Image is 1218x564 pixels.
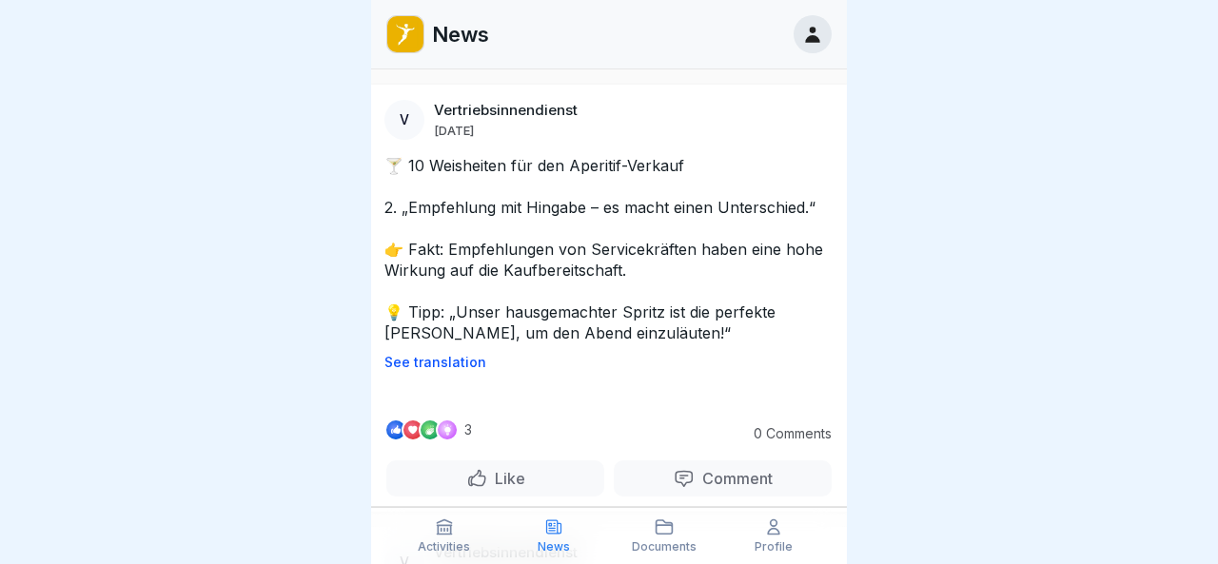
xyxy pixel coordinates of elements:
img: oo2rwhh5g6mqyfqxhtbddxvd.png [387,16,423,52]
p: Profile [755,540,793,554]
p: Activities [418,540,470,554]
div: V [384,100,424,140]
p: 🍸 10 Weisheiten für den Aperitif-Verkauf 2. „Empfehlung mit Hingabe – es macht einen Unterschied.... [384,155,834,343]
p: Comment [695,469,773,488]
p: Like [487,469,525,488]
p: News [432,22,489,47]
p: See translation [384,355,834,370]
p: Vertriebsinnendienst [434,102,578,119]
p: Documents [632,540,697,554]
p: 0 Comments [727,426,832,441]
p: News [538,540,570,554]
p: 3 [464,422,472,438]
p: [DATE] [434,123,474,138]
